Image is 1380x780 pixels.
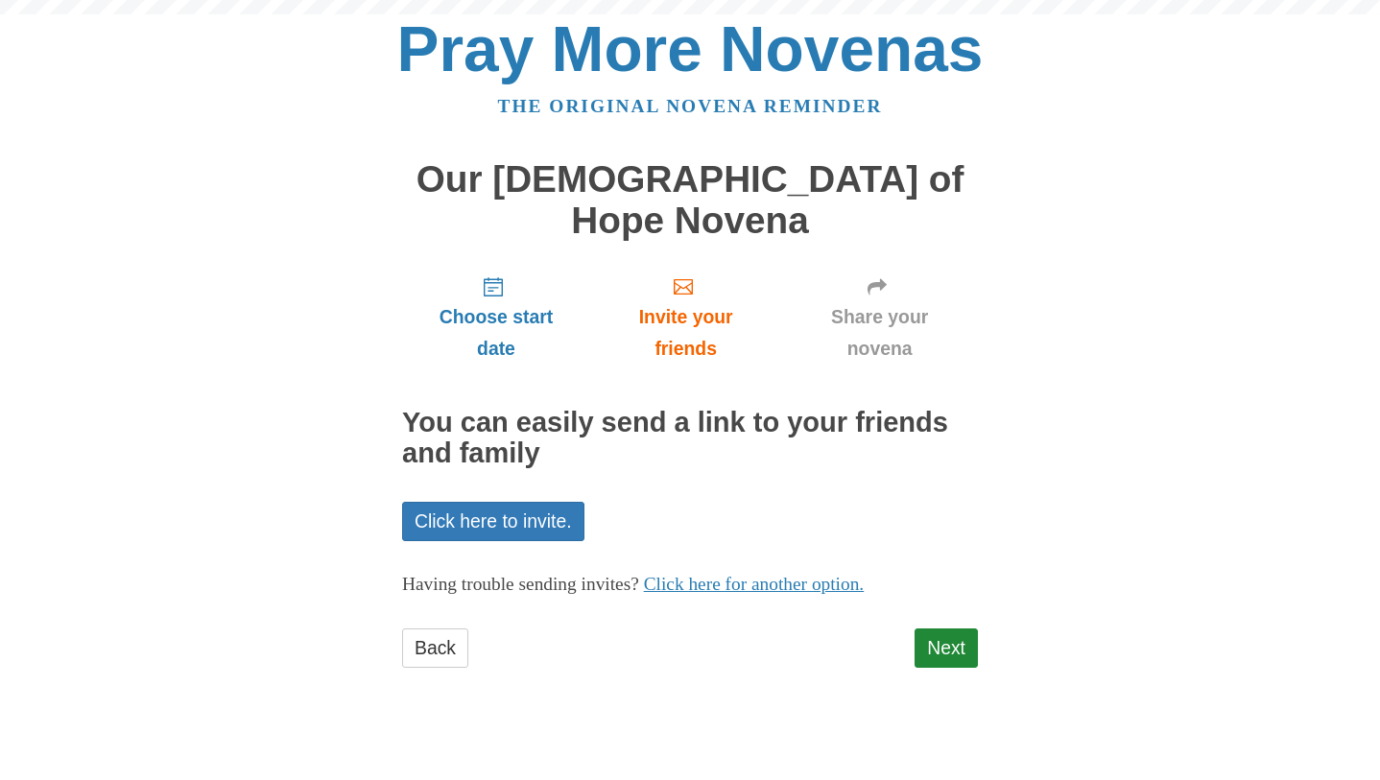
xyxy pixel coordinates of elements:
[397,13,984,84] a: Pray More Novenas
[402,408,978,469] h2: You can easily send a link to your friends and family
[609,301,762,365] span: Invite your friends
[402,574,639,594] span: Having trouble sending invites?
[781,260,978,374] a: Share your novena
[590,260,781,374] a: Invite your friends
[644,574,865,594] a: Click here for another option.
[402,502,584,541] a: Click here to invite.
[402,628,468,668] a: Back
[421,301,571,365] span: Choose start date
[498,96,883,116] a: The original novena reminder
[915,628,978,668] a: Next
[402,159,978,241] h1: Our [DEMOGRAPHIC_DATA] of Hope Novena
[800,301,959,365] span: Share your novena
[402,260,590,374] a: Choose start date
